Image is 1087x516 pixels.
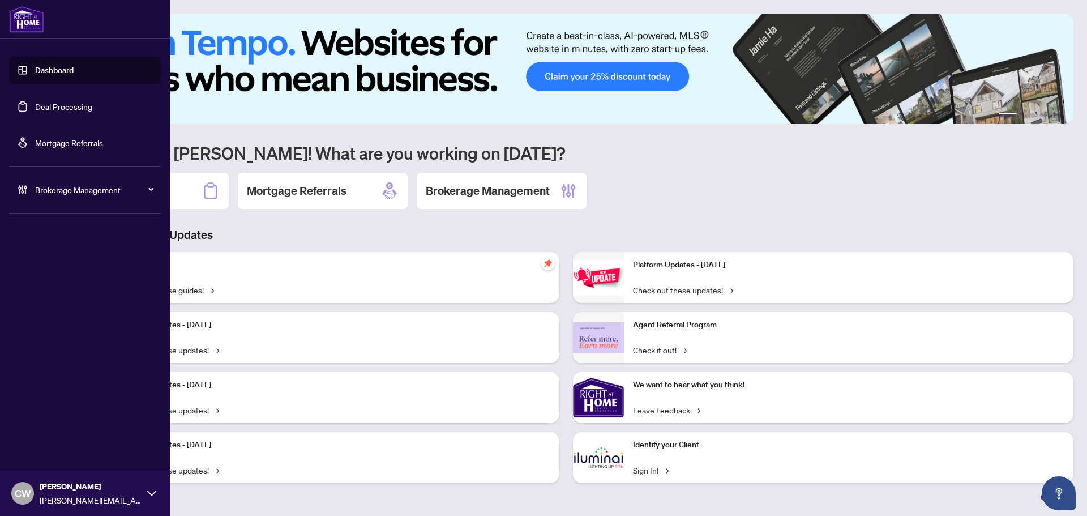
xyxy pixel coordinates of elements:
[35,184,153,196] span: Brokerage Management
[213,344,219,356] span: →
[633,284,733,296] a: Check out these updates!→
[119,439,550,451] p: Platform Updates - [DATE]
[119,259,550,271] p: Self-Help
[681,344,687,356] span: →
[695,404,700,416] span: →
[1042,476,1076,510] button: Open asap
[40,480,142,493] span: [PERSON_NAME]
[59,227,1073,243] h3: Brokerage & Industry Updates
[59,142,1073,164] h1: Welcome back [PERSON_NAME]! What are you working on [DATE]?
[541,257,555,270] span: pushpin
[1039,113,1044,117] button: 4
[633,259,1064,271] p: Platform Updates - [DATE]
[633,319,1064,331] p: Agent Referral Program
[1049,113,1053,117] button: 5
[573,372,624,423] img: We want to hear what you think!
[40,494,142,506] span: [PERSON_NAME][EMAIL_ADDRESS][DOMAIN_NAME]
[119,379,550,391] p: Platform Updates - [DATE]
[35,101,92,112] a: Deal Processing
[59,14,1073,124] img: Slide 0
[1021,113,1026,117] button: 2
[573,432,624,483] img: Identify your Client
[35,138,103,148] a: Mortgage Referrals
[35,65,74,75] a: Dashboard
[633,344,687,356] a: Check it out!→
[213,404,219,416] span: →
[1058,113,1062,117] button: 6
[208,284,214,296] span: →
[663,464,669,476] span: →
[119,319,550,331] p: Platform Updates - [DATE]
[999,113,1017,117] button: 1
[633,379,1064,391] p: We want to hear what you think!
[633,439,1064,451] p: Identify your Client
[727,284,733,296] span: →
[573,322,624,353] img: Agent Referral Program
[633,404,700,416] a: Leave Feedback→
[213,464,219,476] span: →
[426,183,550,199] h2: Brokerage Management
[573,260,624,296] img: Platform Updates - June 23, 2025
[1030,113,1035,117] button: 3
[247,183,346,199] h2: Mortgage Referrals
[633,464,669,476] a: Sign In!→
[9,6,44,33] img: logo
[15,485,31,501] span: CW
